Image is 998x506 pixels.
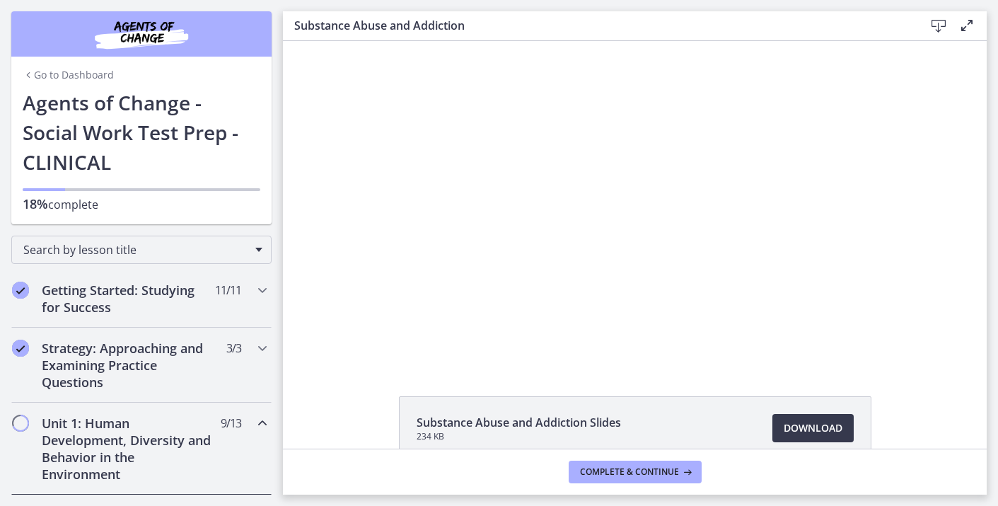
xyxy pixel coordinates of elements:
[294,17,902,34] h3: Substance Abuse and Addiction
[12,282,29,299] i: Completed
[417,414,621,431] span: Substance Abuse and Addiction Slides
[226,340,241,357] span: 3 / 3
[283,41,987,364] iframe: Video Lesson
[23,242,248,258] span: Search by lesson title
[580,466,679,478] span: Complete & continue
[11,236,272,264] div: Search by lesson title
[417,431,621,442] span: 234 KB
[42,340,214,391] h2: Strategy: Approaching and Examining Practice Questions
[42,282,214,316] h2: Getting Started: Studying for Success
[12,340,29,357] i: Completed
[42,415,214,483] h2: Unit 1: Human Development, Diversity and Behavior in the Environment
[221,415,241,432] span: 9 / 13
[57,17,226,51] img: Agents of Change
[569,461,702,483] button: Complete & continue
[784,420,842,437] span: Download
[23,88,260,177] h1: Agents of Change - Social Work Test Prep - CLINICAL
[215,282,241,299] span: 11 / 11
[23,195,48,212] span: 18%
[772,414,854,442] a: Download
[23,195,260,213] p: complete
[23,68,114,82] a: Go to Dashboard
